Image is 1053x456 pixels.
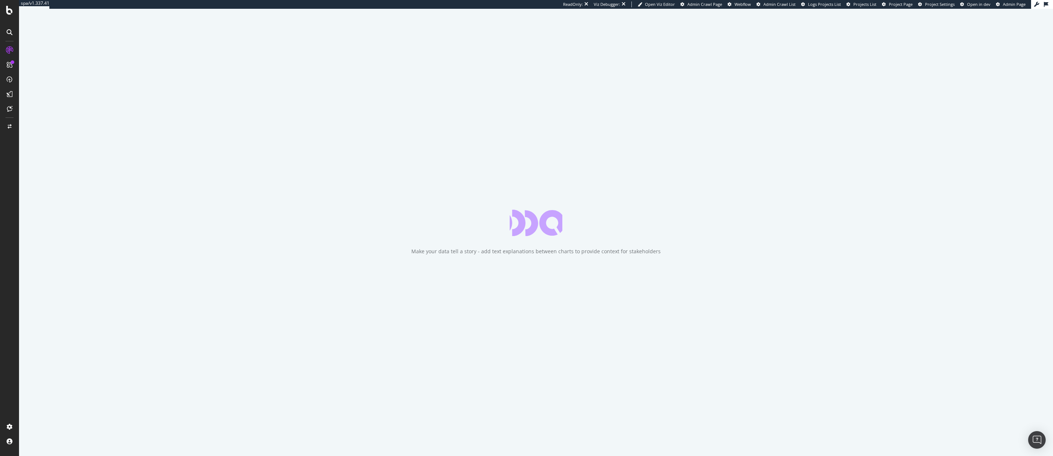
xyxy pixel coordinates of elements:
[889,1,913,7] span: Project Page
[808,1,841,7] span: Logs Projects List
[594,1,620,7] div: Viz Debugger:
[645,1,675,7] span: Open Viz Editor
[925,1,955,7] span: Project Settings
[846,1,876,7] a: Projects List
[1003,1,1026,7] span: Admin Page
[680,1,722,7] a: Admin Crawl Page
[735,1,751,7] span: Webflow
[563,1,583,7] div: ReadOnly:
[967,1,990,7] span: Open in dev
[1028,431,1046,449] div: Open Intercom Messenger
[687,1,722,7] span: Admin Crawl Page
[960,1,990,7] a: Open in dev
[918,1,955,7] a: Project Settings
[882,1,913,7] a: Project Page
[510,210,562,236] div: animation
[728,1,751,7] a: Webflow
[763,1,796,7] span: Admin Crawl List
[756,1,796,7] a: Admin Crawl List
[996,1,1026,7] a: Admin Page
[853,1,876,7] span: Projects List
[638,1,675,7] a: Open Viz Editor
[411,248,661,255] div: Make your data tell a story - add text explanations between charts to provide context for stakeho...
[801,1,841,7] a: Logs Projects List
